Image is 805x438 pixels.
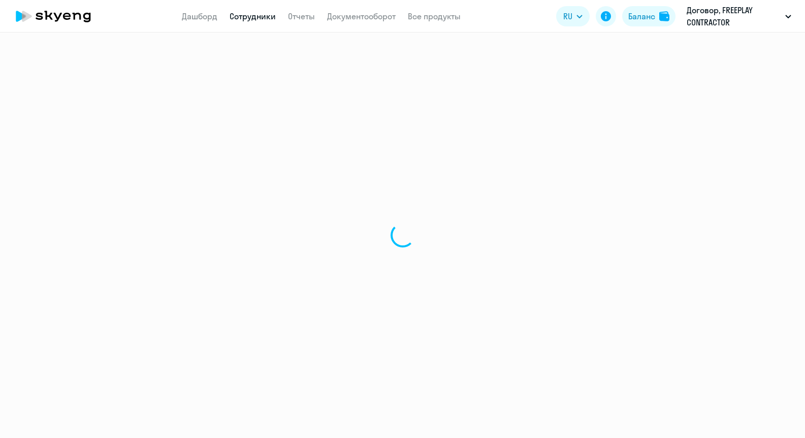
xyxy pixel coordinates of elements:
[408,11,461,21] a: Все продукты
[563,10,572,22] span: RU
[682,4,796,28] button: Договор, FREEPLAY CONTRACTOR
[622,6,675,26] button: Балансbalance
[230,11,276,21] a: Сотрудники
[687,4,781,28] p: Договор, FREEPLAY CONTRACTOR
[288,11,315,21] a: Отчеты
[182,11,217,21] a: Дашборд
[628,10,655,22] div: Баланс
[659,11,669,21] img: balance
[327,11,396,21] a: Документооборот
[556,6,590,26] button: RU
